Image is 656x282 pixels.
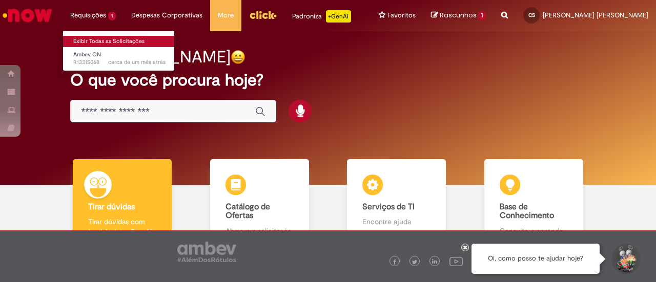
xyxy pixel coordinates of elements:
img: ServiceNow [1,5,54,26]
a: Serviços de TI Encontre ajuda [328,159,465,248]
ul: Requisições [63,31,175,71]
b: Serviços de TI [362,202,415,212]
div: Oi, como posso te ajudar hoje? [471,244,600,274]
img: logo_footer_facebook.png [392,259,397,265]
span: CS [528,12,535,18]
button: Iniciar Conversa de Suporte [610,244,641,274]
img: logo_footer_twitter.png [412,259,417,265]
span: Rascunhos [440,10,477,20]
a: Rascunhos [431,11,486,20]
span: Ambev ON [73,51,101,58]
a: Catálogo de Ofertas Abra uma solicitação [191,159,329,248]
b: Tirar dúvidas [88,202,135,212]
img: logo_footer_ambev_rotulo_gray.png [177,242,236,262]
b: Base de Conhecimento [500,202,554,221]
img: logo_footer_youtube.png [449,254,463,268]
div: Padroniza [292,10,351,23]
span: 1 [108,12,116,20]
b: Catálogo de Ofertas [225,202,270,221]
p: +GenAi [326,10,351,23]
a: Exibir Todas as Solicitações [63,36,176,47]
p: Consulte e aprenda [500,226,568,236]
img: happy-face.png [231,50,245,64]
span: Favoritos [387,10,416,20]
span: [PERSON_NAME] [PERSON_NAME] [543,11,648,19]
span: Requisições [70,10,106,20]
span: cerca de um mês atrás [108,58,166,66]
a: Tirar dúvidas Tirar dúvidas com Lupi Assist e Gen Ai [54,159,191,248]
p: Encontre ajuda [362,216,430,227]
span: Despesas Corporativas [131,10,202,20]
h2: O que você procura hoje? [70,71,585,89]
p: Abra uma solicitação [225,226,294,236]
span: R13315068 [73,58,166,67]
span: 1 [478,11,486,20]
a: Base de Conhecimento Consulte e aprenda [465,159,603,248]
span: More [218,10,234,20]
a: Aberto R13315068 : Ambev ON [63,49,176,68]
time: 22/07/2025 22:10:20 [108,58,166,66]
p: Tirar dúvidas com Lupi Assist e Gen Ai [88,216,156,237]
img: logo_footer_linkedin.png [432,259,437,265]
img: click_logo_yellow_360x200.png [249,7,277,23]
